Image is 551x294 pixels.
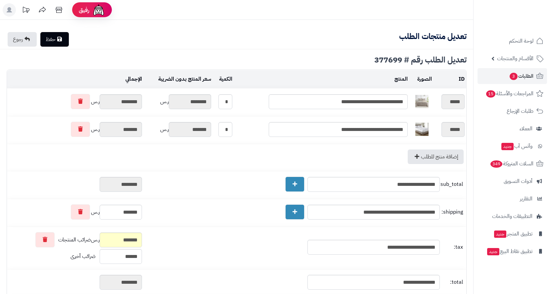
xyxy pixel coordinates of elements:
[145,94,211,109] div: ر.س
[492,212,532,221] span: التطبيقات والخدمات
[234,70,409,88] td: المنتج
[399,30,467,42] b: تعديل منتجات الطلب
[504,177,532,186] span: أدوات التسويق
[40,32,69,47] a: حفظ
[509,71,533,81] span: الطلبات
[478,121,547,137] a: العملاء
[18,3,34,18] a: تحديثات المنصة
[478,208,547,224] a: التطبيقات والخدمات
[441,181,463,188] span: sub_total:
[9,94,142,109] div: ر.س
[144,70,213,88] td: سعر المنتج بدون الضريبة
[520,194,532,203] span: التقارير
[490,160,502,168] span: 349
[509,36,533,46] span: لوحة التحكم
[9,122,142,137] div: ر.س
[478,33,547,49] a: لوحة التحكم
[415,95,429,108] img: 1734447754-110202020132-40x40.jpg
[494,231,506,238] span: جديد
[493,229,532,238] span: تطبيق المتجر
[441,208,463,216] span: shipping:
[497,54,533,63] span: الأقسام والمنتجات
[478,86,547,102] a: المراجعات والأسئلة15
[478,243,547,259] a: تطبيق نقاط البيعجديد
[408,149,464,164] a: إضافة منتج للطلب
[478,173,547,189] a: أدوات التسويق
[486,90,495,98] span: 15
[92,3,105,17] img: ai-face.png
[506,14,545,28] img: logo-2.png
[507,106,533,116] span: طلبات الإرجاع
[501,142,532,151] span: وآتس آب
[478,156,547,172] a: السلات المتروكة349
[145,122,211,137] div: ر.س
[7,70,144,88] td: الإجمالي
[9,204,142,220] div: ر.س
[8,32,37,47] a: رجوع
[501,143,514,150] span: جديد
[478,226,547,242] a: تطبيق المتجرجديد
[79,6,89,14] span: رفيق
[478,138,547,154] a: وآتس آبجديد
[7,56,467,64] div: تعديل الطلب رقم # 377699
[213,70,234,88] td: الكمية
[441,243,463,251] span: tax:
[478,103,547,119] a: طلبات الإرجاع
[9,232,142,247] div: ر.س
[490,159,533,168] span: السلات المتروكة
[486,247,532,256] span: تطبيق نقاط البيع
[510,73,518,80] span: 3
[409,70,434,88] td: الصورة
[70,252,96,260] span: ضرائب أخرى
[478,191,547,207] a: التقارير
[415,123,429,136] img: 1732186343-220107020015-40x40.jpg
[441,278,463,286] span: total:
[485,89,533,98] span: المراجعات والأسئلة
[58,236,91,244] span: ضرائب المنتجات
[487,248,499,255] span: جديد
[434,70,466,88] td: ID
[520,124,532,133] span: العملاء
[478,68,547,84] a: الطلبات3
